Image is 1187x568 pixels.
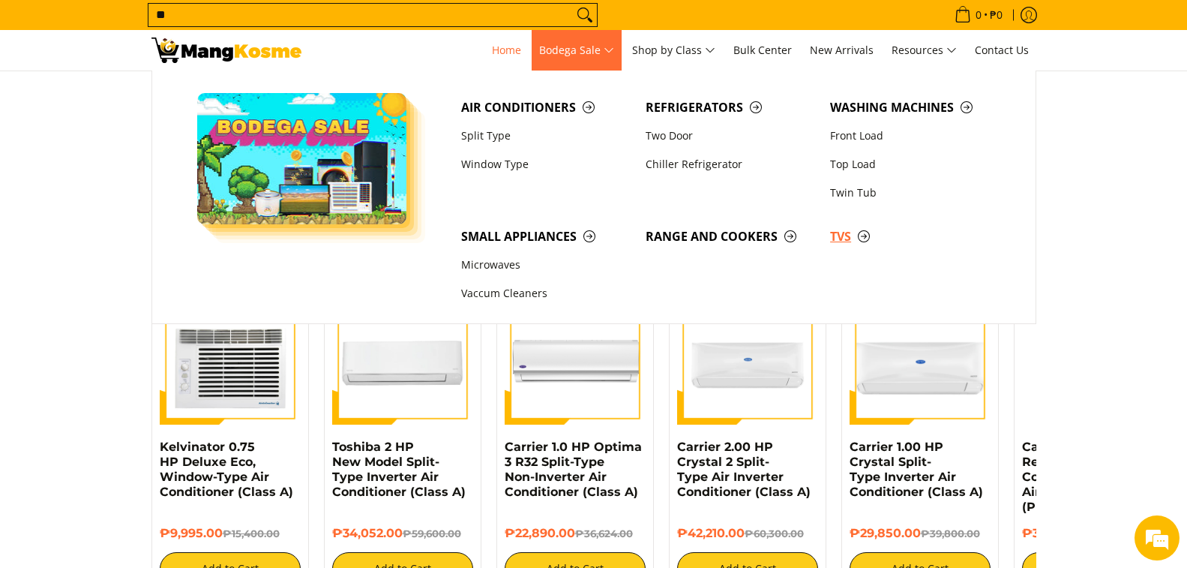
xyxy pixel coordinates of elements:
[638,93,823,122] a: Refrigerators
[975,43,1029,57] span: Contact Us
[454,122,638,150] a: Split Type
[492,43,521,57] span: Home
[246,8,282,44] div: Minimize live chat window
[575,527,633,539] del: ₱36,624.00
[823,222,1007,251] a: TVs
[850,440,983,499] a: Carrier 1.00 HP Crystal Split-Type Inverter Air Conditioner (Class A)
[1022,440,1163,514] a: Carrier 1.00 HP Remote Window-Type Compact Inverter Air Conditioner (Premium)
[539,41,614,60] span: Bodega Sale
[223,527,280,539] del: ₱15,400.00
[823,122,1007,150] a: Front Load
[625,30,723,71] a: Shop by Class
[802,30,881,71] a: New Arrivals
[638,122,823,150] a: Two Door
[197,93,407,224] img: Bodega Sale
[638,150,823,179] a: Chiller Refrigerator
[726,30,799,71] a: Bulk Center
[332,440,466,499] a: Toshiba 2 HP New Model Split-Type Inverter Air Conditioner (Class A)
[830,227,1000,246] span: TVs
[921,527,980,539] del: ₱39,800.00
[950,7,1007,23] span: •
[745,527,804,539] del: ₱60,300.00
[461,227,631,246] span: Small Appliances
[632,41,715,60] span: Shop by Class
[151,38,301,63] img: Mang Kosme: Your Home Appliances Warehouse Sale Partner!
[454,150,638,179] a: Window Type
[823,179,1007,207] a: Twin Tub
[677,284,818,425] img: Carrier 2.00 HP Crystal 2 Split-Type Air Inverter Conditioner (Class A)
[505,526,646,541] h6: ₱22,890.00
[316,30,1036,71] nav: Main Menu
[646,98,815,117] span: Refrigerators
[646,227,815,246] span: Range and Cookers
[1022,526,1163,541] h6: ₱30,000.00
[830,98,1000,117] span: Washing Machines
[454,280,638,308] a: Vaccum Cleaners
[810,43,874,57] span: New Arrivals
[1022,284,1163,425] img: Carrier 1.00 HP Remote Window-Type Compact Inverter Air Conditioner (Premium)
[850,526,991,541] h6: ₱29,850.00
[87,189,207,341] span: We're online!
[638,222,823,251] a: Range and Cookers
[160,440,293,499] a: Kelvinator 0.75 HP Deluxe Eco, Window-Type Air Conditioner (Class A)
[332,284,473,425] img: Toshiba 2 HP New Model Split-Type Inverter Air Conditioner (Class A)
[973,10,984,20] span: 0
[505,284,646,425] img: Carrier 1.0 HP Optima 3 R32 Split-Type Non-Inverter Air Conditioner (Class A)
[454,222,638,251] a: Small Appliances
[454,251,638,280] a: Microwaves
[532,30,622,71] a: Bodega Sale
[160,526,301,541] h6: ₱9,995.00
[677,526,818,541] h6: ₱42,210.00
[160,284,301,425] img: Kelvinator 0.75 HP Deluxe Eco, Window-Type Air Conditioner (Class A)
[332,526,473,541] h6: ₱34,052.00
[823,150,1007,179] a: Top Load
[78,84,252,104] div: Chat with us now
[573,4,597,26] button: Search
[988,10,1005,20] span: ₱0
[454,93,638,122] a: Air Conditioners
[823,93,1007,122] a: Washing Machines
[461,98,631,117] span: Air Conditioners
[892,41,957,60] span: Resources
[505,440,642,499] a: Carrier 1.0 HP Optima 3 R32 Split-Type Non-Inverter Air Conditioner (Class A)
[677,440,811,499] a: Carrier 2.00 HP Crystal 2 Split-Type Air Inverter Conditioner (Class A)
[7,410,286,462] textarea: Type your message and hit 'Enter'
[403,527,461,539] del: ₱59,600.00
[850,284,991,425] img: Carrier 1.00 HP Crystal Split-Type Inverter Air Conditioner (Class A)
[733,43,792,57] span: Bulk Center
[484,30,529,71] a: Home
[967,30,1036,71] a: Contact Us
[884,30,964,71] a: Resources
